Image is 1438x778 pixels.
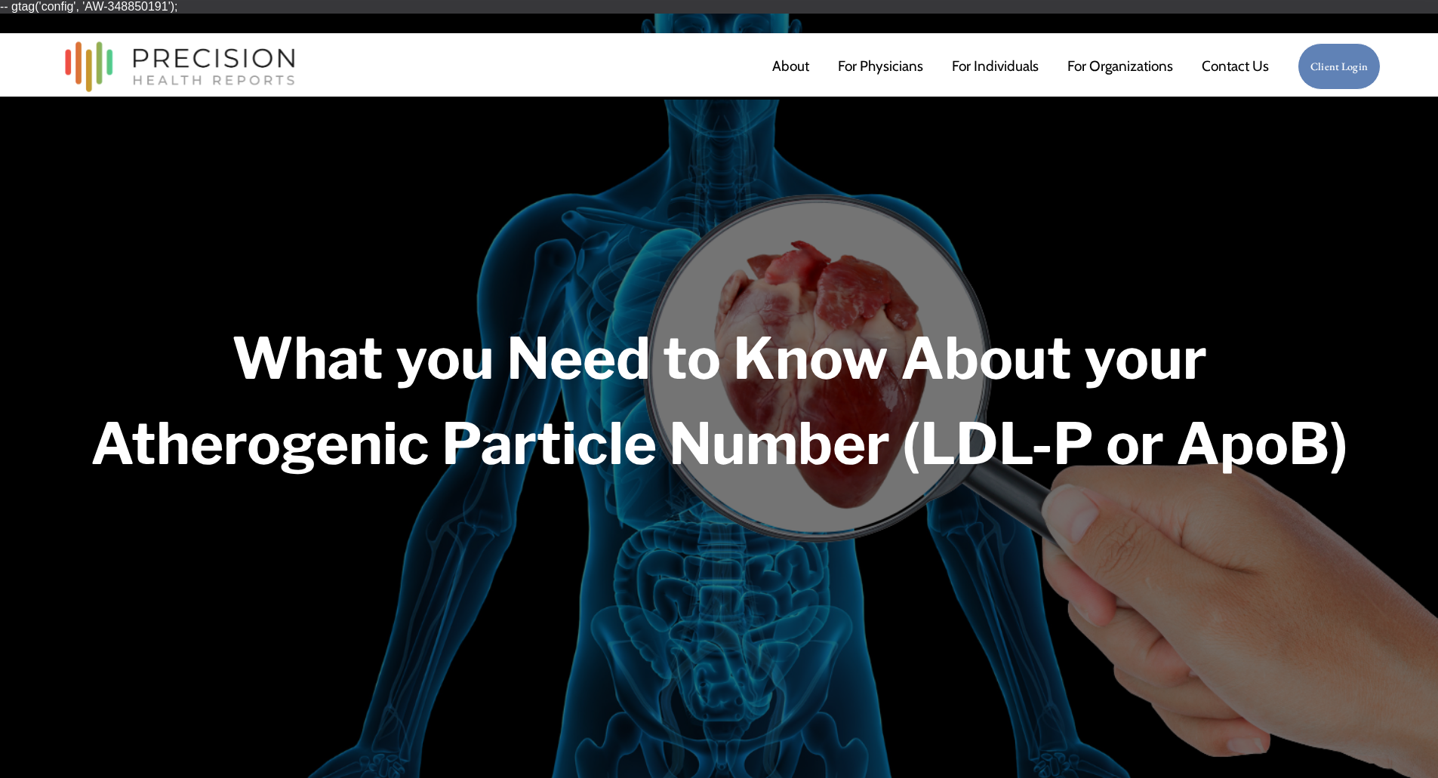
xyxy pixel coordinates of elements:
[772,51,809,82] a: About
[91,324,1348,479] strong: What you Need to Know About your Atherogenic Particle Number (LDL-P or ApoB)
[1067,52,1173,81] span: For Organizations
[952,51,1039,82] a: For Individuals
[1298,43,1381,90] a: Client Login
[1202,51,1269,82] a: Contact Us
[57,35,302,99] img: Precision Health Reports
[838,51,923,82] a: For Physicians
[1067,51,1173,82] a: folder dropdown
